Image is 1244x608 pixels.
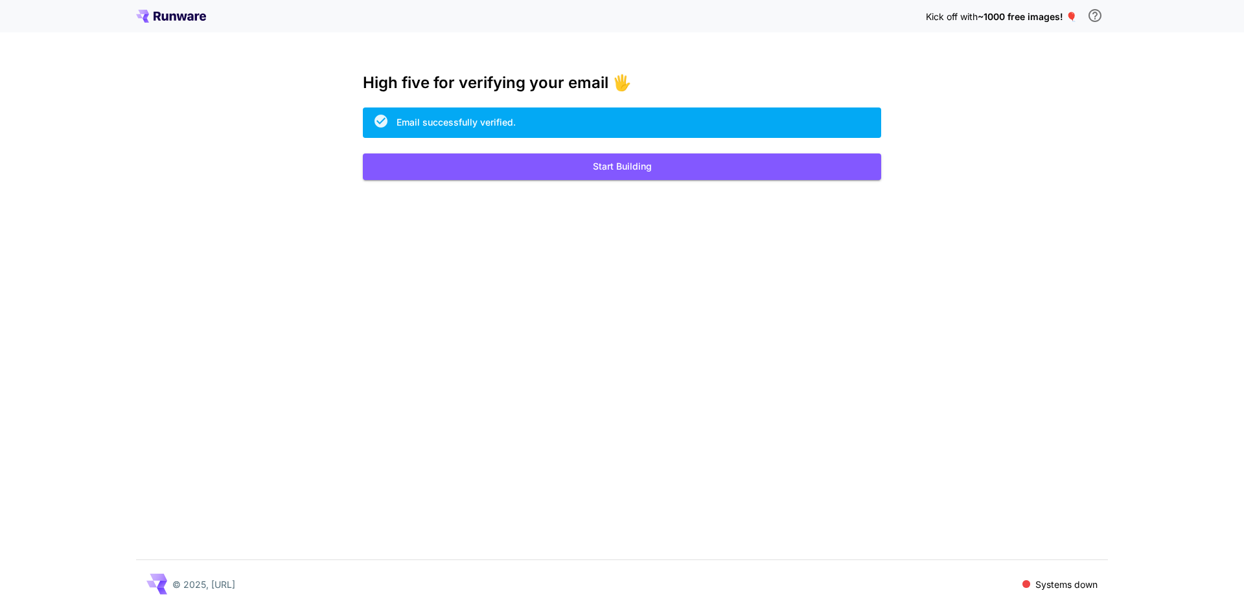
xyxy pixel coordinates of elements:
[926,11,978,22] span: Kick off with
[978,11,1077,22] span: ~1000 free images! 🎈
[1035,578,1098,591] p: Systems down
[363,153,881,180] button: Start Building
[172,578,235,591] p: © 2025, [URL]
[1082,3,1108,28] button: In order to qualify for free credit, you need to sign up with a business email address and click ...
[397,115,516,129] div: Email successfully verified.
[363,74,881,92] h3: High five for verifying your email 🖐️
